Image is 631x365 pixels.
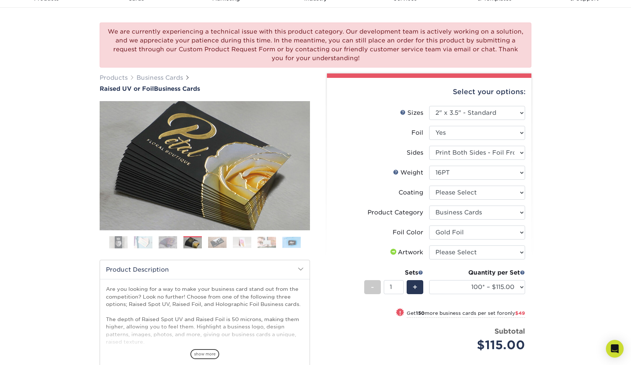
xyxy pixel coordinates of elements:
[364,268,423,277] div: Sets
[183,237,202,249] img: Business Cards 04
[494,327,525,335] strong: Subtotal
[368,208,423,217] div: Product Category
[399,188,423,197] div: Coating
[389,248,423,257] div: Artwork
[413,282,417,293] span: +
[411,128,423,137] div: Foil
[429,268,525,277] div: Quantity per Set
[393,228,423,237] div: Foil Color
[190,349,219,359] span: show more
[100,93,310,238] img: Raised UV or Foil 04
[100,85,154,92] span: Raised UV or Foil
[134,236,152,249] img: Business Cards 02
[100,260,310,279] h2: Product Description
[258,237,276,248] img: Business Cards 07
[333,78,525,106] div: Select your options:
[435,336,525,354] div: $115.00
[100,23,531,68] div: We are currently experiencing a technical issue with this product category. Our development team ...
[416,310,425,316] strong: 150
[400,109,423,117] div: Sizes
[407,148,423,157] div: Sides
[100,85,310,92] h1: Business Cards
[399,309,401,317] span: !
[137,74,183,81] a: Business Cards
[371,282,374,293] span: -
[233,237,251,248] img: Business Cards 06
[159,236,177,249] img: Business Cards 03
[100,74,128,81] a: Products
[282,237,301,248] img: Business Cards 08
[504,310,525,316] span: only
[407,310,525,318] small: Get more business cards per set for
[109,233,128,252] img: Business Cards 01
[100,85,310,92] a: Raised UV or FoilBusiness Cards
[393,168,423,177] div: Weight
[208,237,227,248] img: Business Cards 05
[515,310,525,316] span: $49
[606,340,624,358] div: Open Intercom Messenger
